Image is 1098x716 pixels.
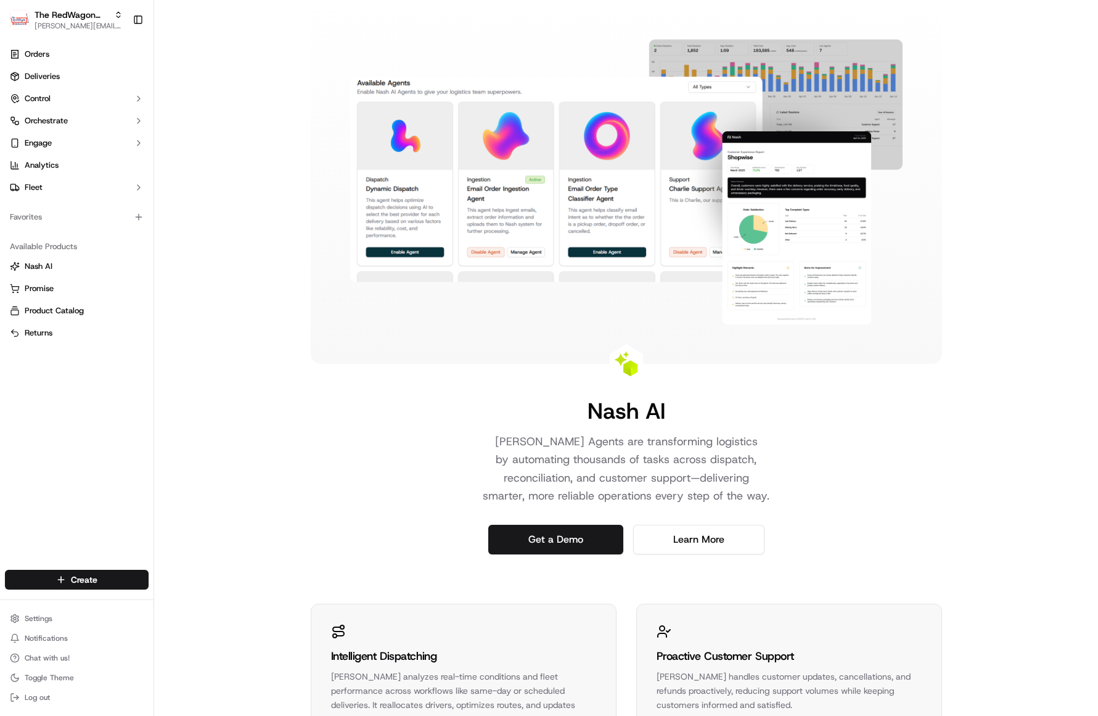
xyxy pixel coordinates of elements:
img: Landing Page Image [350,39,903,324]
div: Available Products [5,237,149,257]
a: 📗Knowledge Base [7,174,99,196]
span: Control [25,93,51,104]
div: [PERSON_NAME] handles customer updates, cancellations, and refunds proactively, reducing support ... [657,670,922,712]
span: API Documentation [117,179,198,191]
button: Toggle Theme [5,669,149,686]
a: Powered byPylon [87,208,149,218]
input: Got a question? Start typing here... [32,80,222,93]
span: Settings [25,614,52,623]
button: Notifications [5,630,149,647]
button: Chat with us! [5,649,149,667]
a: Orders [5,44,149,64]
span: Analytics [25,160,59,171]
h1: Nash AI [588,398,665,423]
button: Orchestrate [5,111,149,131]
span: Pylon [123,209,149,218]
div: 📗 [12,180,22,190]
span: Returns [25,327,52,339]
span: Create [71,574,97,586]
button: Nash AI [5,257,149,276]
button: Engage [5,133,149,153]
span: Notifications [25,633,68,643]
a: Nash AI [10,261,144,272]
a: Analytics [5,155,149,175]
span: Chat with us! [25,653,70,663]
button: Create [5,570,149,590]
a: Get a Demo [488,525,623,554]
span: Product Catalog [25,305,84,316]
button: [PERSON_NAME][EMAIL_ADDRESS][DOMAIN_NAME] [35,21,123,31]
button: Returns [5,323,149,343]
a: Returns [10,327,144,339]
img: 1736555255976-a54dd68f-1ca7-489b-9aae-adbdc363a1c4 [12,118,35,140]
button: Log out [5,689,149,706]
p: Welcome 👋 [12,49,224,69]
button: Promise [5,279,149,298]
button: The RedWagon Delivers [35,9,109,21]
div: 💻 [104,180,114,190]
button: Start new chat [210,121,224,136]
span: Nash AI [25,261,52,272]
img: Landing Page Icon [614,352,639,376]
div: We're available if you need us! [42,130,156,140]
a: Promise [10,283,144,294]
button: Product Catalog [5,301,149,321]
a: Learn More [633,525,764,554]
a: 💻API Documentation [99,174,203,196]
span: Knowledge Base [25,179,94,191]
button: Settings [5,610,149,627]
div: Intelligent Dispatching [331,648,596,665]
span: Engage [25,138,52,149]
span: Fleet [25,182,43,193]
span: Toggle Theme [25,673,74,683]
a: Product Catalog [10,305,144,316]
a: Deliveries [5,67,149,86]
button: The RedWagon DeliversThe RedWagon Delivers[PERSON_NAME][EMAIL_ADDRESS][DOMAIN_NAME] [5,5,128,35]
button: Fleet [5,178,149,197]
span: Orchestrate [25,115,68,126]
span: Promise [25,283,54,294]
span: Orders [25,49,49,60]
div: Proactive Customer Support [657,648,922,665]
div: Favorites [5,207,149,227]
img: The RedWagon Delivers [10,10,30,30]
img: Nash [12,12,37,37]
span: Deliveries [25,71,60,82]
span: Log out [25,693,50,702]
p: [PERSON_NAME] Agents are transforming logistics by automating thousands of tasks across dispatch,... [469,433,784,505]
button: Control [5,89,149,109]
div: Start new chat [42,118,202,130]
